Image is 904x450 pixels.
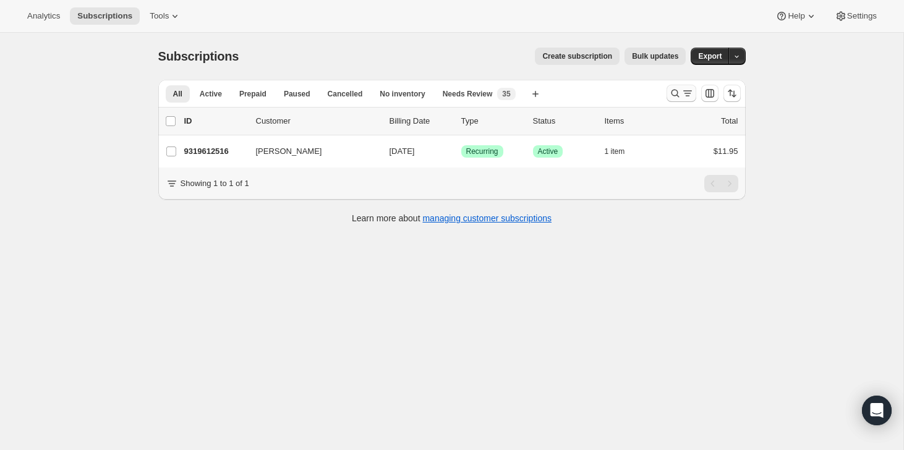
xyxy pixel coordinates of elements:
span: Active [538,146,558,156]
p: Learn more about [352,212,552,224]
button: Tools [142,7,189,25]
div: IDCustomerBilling DateTypeStatusItemsTotal [184,115,738,127]
span: [PERSON_NAME] [256,145,322,158]
span: Active [200,89,222,99]
span: Prepaid [239,89,267,99]
button: [PERSON_NAME] [249,142,372,161]
p: Billing Date [390,115,451,127]
button: Customize table column order and visibility [701,85,719,102]
p: Status [533,115,595,127]
p: Showing 1 to 1 of 1 [181,177,249,190]
span: No inventory [380,89,425,99]
button: Analytics [20,7,67,25]
span: Needs Review [443,89,493,99]
span: Subscriptions [77,11,132,21]
div: 9319612516[PERSON_NAME][DATE]SuccessRecurringSuccessActive1 item$11.95 [184,143,738,160]
button: Export [691,48,729,65]
button: Bulk updates [625,48,686,65]
span: Tools [150,11,169,21]
span: 1 item [605,146,625,156]
div: Open Intercom Messenger [862,396,892,425]
span: Recurring [466,146,498,156]
span: 35 [502,89,510,99]
div: Items [605,115,667,127]
p: 9319612516 [184,145,246,158]
span: Export [698,51,722,61]
p: Customer [256,115,380,127]
button: Search and filter results [667,85,696,102]
div: Type [461,115,523,127]
button: 1 item [605,143,639,160]
p: ID [184,115,246,127]
span: $11.95 [714,146,738,156]
a: managing customer subscriptions [422,213,552,223]
span: Paused [284,89,310,99]
span: Analytics [27,11,60,21]
button: Subscriptions [70,7,140,25]
p: Total [721,115,738,127]
button: Settings [827,7,884,25]
span: Settings [847,11,877,21]
button: Create new view [526,85,545,103]
span: Subscriptions [158,49,239,63]
button: Help [768,7,824,25]
span: [DATE] [390,146,415,156]
button: Sort the results [723,85,741,102]
span: Cancelled [328,89,363,99]
button: Create subscription [535,48,620,65]
span: Create subscription [542,51,612,61]
span: Help [788,11,804,21]
nav: Pagination [704,175,738,192]
span: All [173,89,182,99]
span: Bulk updates [632,51,678,61]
